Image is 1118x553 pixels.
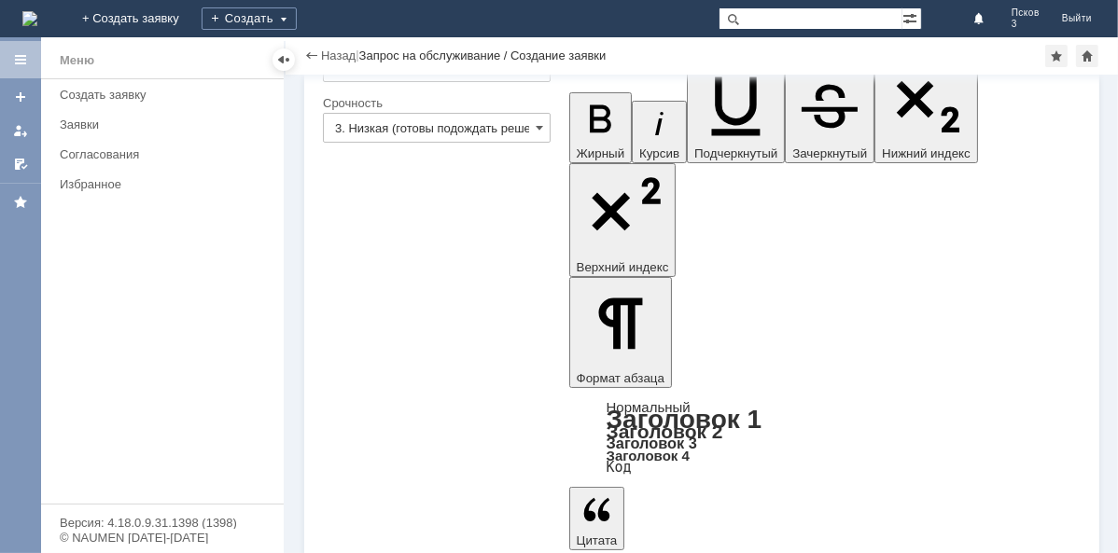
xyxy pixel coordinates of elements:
[569,277,672,387] button: Формат абзаца
[60,88,273,102] div: Создать заявку
[359,48,607,62] div: Запрос на обслуживание / Создание заявки
[632,101,687,163] button: Курсив
[7,187,273,201] div: Фото прилагаются.
[202,7,297,30] div: Создать
[874,52,978,163] button: Нижний индекс
[60,532,265,544] div: © NAUMEN [DATE]-[DATE]
[52,110,280,139] a: Заявки
[1012,7,1040,19] span: Псков
[1045,45,1068,67] div: Добавить в избранное
[60,517,265,529] div: Версия: 4.18.0.9.31.1398 (1398)
[694,146,777,160] span: Подчеркнутый
[7,7,273,22] div: Добрый вечер.
[7,112,273,187] div: -нетоварный вид упаковки (Крем-краска для волос HAIR Happiness тон №9.32 светлый бежевый блондин ...
[60,177,252,191] div: Избранное
[52,80,280,109] a: Создать заявку
[577,260,669,274] span: Верхний индекс
[321,48,356,62] a: Назад
[6,116,35,145] a: Мои заявки
[607,399,691,415] a: Нормальный
[22,11,37,26] a: Перейти на домашнюю страницу
[792,146,867,160] span: Зачеркнутый
[785,66,874,163] button: Зачеркнутый
[607,405,762,434] a: Заголовок 1
[577,146,625,160] span: Жирный
[607,459,632,476] a: Код
[882,146,971,160] span: Нижний индекс
[60,49,94,72] div: Меню
[22,11,37,26] img: logo
[7,52,273,112] div: -брак (Пена для укладки волос Hair Care 3D Объём суперсильной фиксации, 300мл Белита/16/М 4810151...
[577,533,618,547] span: Цитата
[607,435,697,451] a: Заголовок 3
[60,147,273,161] div: Согласования
[687,57,785,162] button: Подчеркнутый
[323,97,547,109] div: Срочность
[60,118,273,131] div: Заявки
[356,48,358,62] div: |
[569,92,633,163] button: Жирный
[7,22,273,52] div: По накладной бкТ2-004226 от [DATE] поставке
[577,371,664,385] span: Формат абзаца
[902,8,921,26] span: Расширенный поиск
[639,146,679,160] span: Курсив
[273,48,295,71] div: Скрыть меню
[52,140,280,169] a: Согласования
[607,448,690,463] a: Заголовок 4
[569,487,625,550] button: Цитата
[6,82,35,112] a: Создать заявку
[607,421,723,442] a: Заголовок 2
[1076,45,1098,67] div: Сделать домашней страницей
[6,149,35,179] a: Мои согласования
[569,401,1081,474] div: Формат абзаца
[1012,19,1040,30] span: 3
[569,163,677,278] button: Верхний индекс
